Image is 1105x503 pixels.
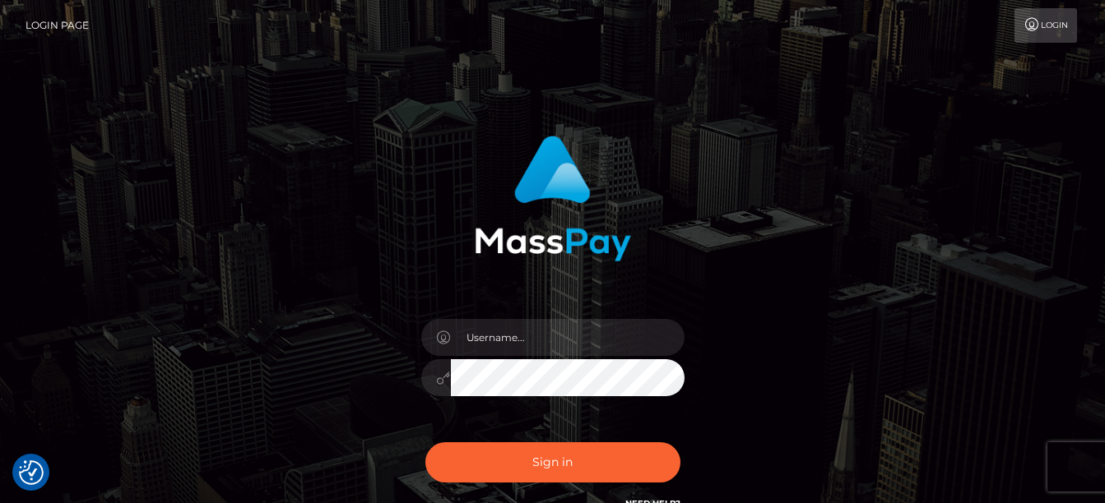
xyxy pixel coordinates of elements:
[425,442,680,482] button: Sign in
[1014,8,1077,43] a: Login
[19,460,44,485] button: Consent Preferences
[26,8,89,43] a: Login Page
[475,136,631,261] img: MassPay Login
[19,460,44,485] img: Revisit consent button
[451,319,685,356] input: Username...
